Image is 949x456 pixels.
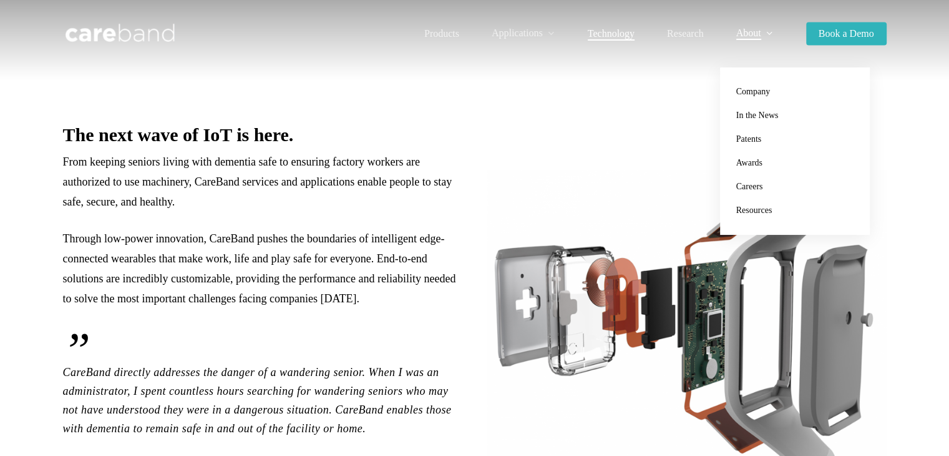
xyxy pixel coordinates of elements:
[732,151,857,175] a: Awards
[736,28,774,39] a: About
[588,29,635,39] a: Technology
[63,325,462,375] span: ”
[806,29,887,39] a: Book a Demo
[732,104,857,127] a: In the News
[736,27,761,38] span: About
[736,111,779,120] span: In the News
[63,124,294,145] b: The next wave of IoT is here.
[736,206,772,215] span: Resources
[732,175,857,199] a: Careers
[424,28,459,39] span: Products
[732,80,857,104] a: Company
[588,28,635,39] span: Technology
[667,29,704,39] a: Research
[732,127,857,151] a: Patents
[492,28,555,39] a: Applications
[736,182,763,191] span: Careers
[736,158,762,167] span: Awards
[732,199,857,222] a: Resources
[424,29,459,39] a: Products
[63,232,456,305] span: Through low-power innovation, CareBand pushes the boundaries of intelligent edge-connected wearab...
[667,28,704,39] span: Research
[736,87,770,96] span: Company
[492,27,543,38] span: Applications
[736,134,761,144] span: Patents
[63,325,462,455] p: CareBand directly addresses the danger of a wandering senior. When I was an administrator, I spen...
[63,156,452,208] span: From keeping seniors living with dementia safe to ensuring factory workers are authorized to use ...
[819,28,874,39] span: Book a Demo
